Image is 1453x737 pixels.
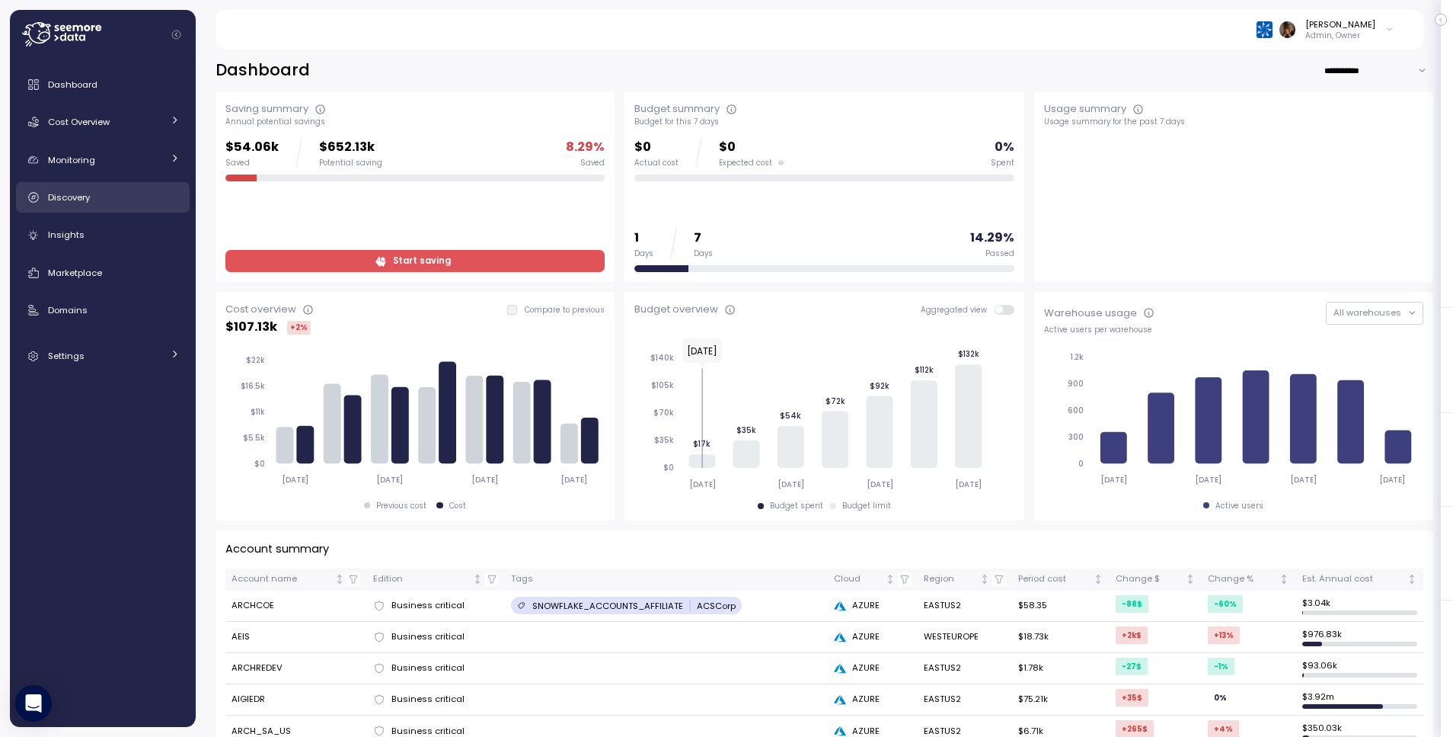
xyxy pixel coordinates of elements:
tspan: [DATE] [689,479,716,489]
p: 7 [694,228,713,248]
a: Dashboard [16,69,190,100]
td: ARCHREDEV [225,653,367,684]
div: Budget for this 7 days [634,117,1014,127]
tspan: [DATE] [1379,475,1406,485]
p: $ 107.13k [225,317,277,338]
th: Account nameNot sorted [225,569,367,591]
td: AIGIEDR [225,684,367,716]
div: Not sorted [885,574,896,585]
p: 0 % [995,137,1014,158]
td: $ 93.06k [1296,653,1424,684]
tspan: $0 [254,459,265,469]
tspan: $112k [915,365,934,375]
div: 0 % [1208,689,1233,707]
div: Warehouse usage [1044,306,1137,321]
tspan: $132k [958,349,979,359]
a: Domains [16,295,190,325]
span: Domains [48,304,88,316]
div: Not sorted [334,574,345,585]
div: Saved [580,158,605,168]
a: Settings [16,341,190,371]
div: -88 $ [1116,595,1148,613]
div: Not sorted [1407,574,1417,585]
tspan: [DATE] [282,475,308,485]
tspan: $22k [246,355,265,365]
div: Region [924,572,978,586]
div: Not sorted [979,574,990,585]
p: $0 [634,137,679,158]
tspan: [DATE] [1196,475,1222,485]
tspan: $72k [825,396,845,405]
span: Marketplace [48,267,102,279]
span: Business critical [391,693,465,707]
th: Change %Not sorted [1202,569,1296,591]
a: Insights [16,220,190,251]
div: Not sorted [1185,574,1196,585]
span: Business critical [391,630,465,644]
h2: Dashboard [216,59,310,82]
span: Cost Overview [48,116,110,128]
div: Previous cost [376,501,426,511]
a: Discovery [16,182,190,213]
div: Days [694,248,713,259]
tspan: [DATE] [1290,475,1317,485]
tspan: 300 [1068,432,1084,442]
div: Budget spent [770,501,823,511]
tspan: 1.2k [1070,352,1084,362]
div: Tags [511,572,822,586]
div: Period cost [1018,572,1091,586]
button: Collapse navigation [167,29,186,40]
td: $18.73k [1012,622,1110,653]
div: +35 $ [1116,689,1148,707]
div: Not sorted [472,574,483,585]
div: Actual cost [634,158,679,168]
tspan: $11k [251,407,265,417]
div: AZURE [834,630,912,644]
div: -27 $ [1116,658,1148,675]
p: 14.29 % [970,228,1014,248]
tspan: $35k [654,435,674,445]
tspan: $54k [781,411,802,421]
th: EditionNot sorted [366,569,504,591]
span: Discovery [48,191,90,203]
img: 68790ce639d2d68da1992664.PNG [1257,21,1273,37]
span: Monitoring [48,154,95,166]
td: $1.78k [1012,653,1110,684]
div: Spent [991,158,1014,168]
tspan: $92k [870,380,889,390]
td: $58.35 [1012,591,1110,622]
div: Cloud [834,572,883,586]
td: WESTEUROPE [918,622,1013,653]
div: Active users [1215,501,1263,511]
p: $652.13k [319,137,382,158]
div: -60 % [1208,595,1243,613]
tspan: $105k [651,380,674,390]
div: Not sorted [1093,574,1103,585]
div: Budget overview [634,302,718,317]
p: Admin, Owner [1305,30,1375,41]
div: Not sorted [1279,574,1289,585]
tspan: $16.5k [241,381,265,391]
div: Days [634,248,653,259]
div: Change $ [1116,572,1183,586]
div: Cost overview [225,302,296,317]
th: CloudNot sorted [828,569,918,591]
div: Cost [449,501,466,511]
div: Est. Annual cost [1302,572,1404,586]
div: Change % [1208,572,1277,586]
th: RegionNot sorted [918,569,1013,591]
th: Change $Not sorted [1110,569,1202,591]
a: Start saving [225,250,605,272]
tspan: 0 [1078,459,1084,469]
div: Passed [985,248,1014,259]
td: $ 3.04k [1296,591,1424,622]
tspan: [DATE] [561,475,588,485]
div: Active users per warehouse [1044,325,1423,335]
a: Marketplace [16,258,190,288]
span: Aggregated view [921,305,995,315]
tspan: $5.5k [243,433,265,443]
p: $0 [719,137,784,158]
span: Expected cost [719,158,772,168]
img: ACg8ocLFKfaHXE38z_35D9oG4qLrdLeB_OJFy4BOGq8JL8YSOowJeg=s96-c [1279,21,1295,37]
span: Start saving [393,251,451,271]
